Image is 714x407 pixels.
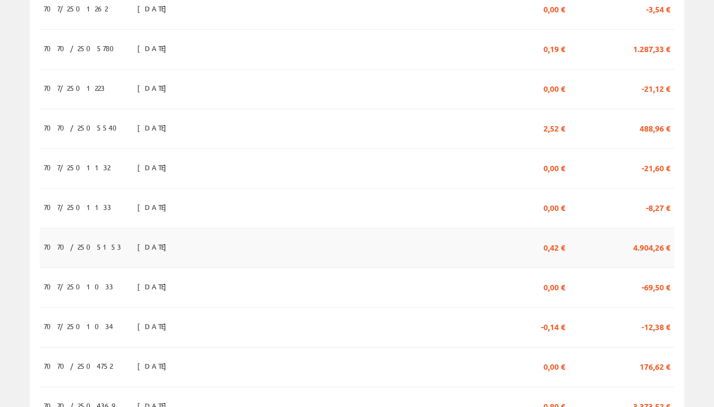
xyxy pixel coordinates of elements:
span: -0,14 € [541,318,565,335]
span: 707/2501132 [44,159,110,176]
span: -12,38 € [642,318,670,335]
span: 707/2501223 [44,79,105,96]
span: 0,00 € [543,357,565,374]
span: -21,12 € [642,79,670,96]
span: [DATE] [137,278,172,295]
span: 488,96 € [640,119,670,136]
span: 0,00 € [543,278,565,295]
span: 707/2501033 [44,278,113,295]
span: 0,00 € [543,79,565,96]
span: [DATE] [137,119,172,136]
span: 707/2501034 [44,318,113,335]
span: 707/2501133 [44,199,111,215]
span: 7070/2505540 [44,119,123,136]
span: -21,60 € [642,159,670,176]
span: [DATE] [137,199,172,215]
span: 0,00 € [543,199,565,215]
span: 7070/2504752 [44,357,113,374]
span: 0,00 € [543,159,565,176]
span: [DATE] [137,318,172,335]
span: 0,19 € [543,40,565,57]
span: -69,50 € [642,278,670,295]
span: [DATE] [137,159,172,176]
span: [DATE] [137,238,172,255]
span: [DATE] [137,357,172,374]
span: 176,62 € [640,357,670,374]
span: [DATE] [137,79,172,96]
span: 7070/2505780 [44,40,120,57]
span: [DATE] [137,40,172,57]
span: 7070/2505153 [44,238,121,255]
span: 1.287,33 € [633,40,670,57]
span: -8,27 € [646,199,670,215]
span: 4.904,26 € [633,238,670,255]
span: 0,42 € [543,238,565,255]
span: 2,52 € [543,119,565,136]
